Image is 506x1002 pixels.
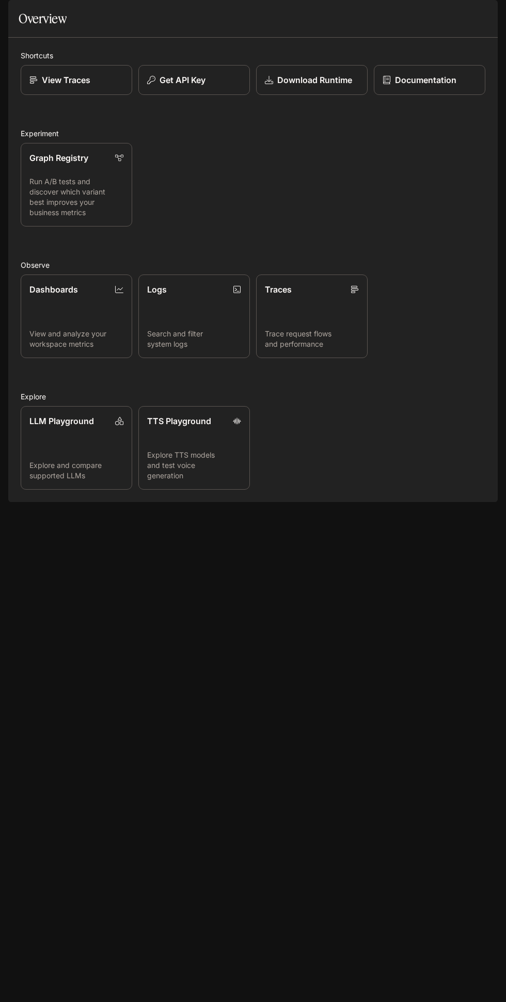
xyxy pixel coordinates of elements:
p: Search and filter system logs [147,329,241,349]
p: TTS Playground [147,415,211,427]
a: DashboardsView and analyze your workspace metrics [21,274,132,358]
p: Run A/B tests and discover which variant best improves your business metrics [29,176,123,218]
h2: Observe [21,260,485,270]
a: Download Runtime [256,65,368,95]
p: Dashboards [29,283,78,296]
a: TTS PlaygroundExplore TTS models and test voice generation [138,406,250,490]
h1: Overview [19,8,67,29]
a: Graph RegistryRun A/B tests and discover which variant best improves your business metrics [21,143,132,227]
a: Documentation [374,65,485,95]
p: LLM Playground [29,415,94,427]
a: View Traces [21,65,132,95]
button: open drawer [8,5,26,24]
p: Traces [265,283,292,296]
p: Explore and compare supported LLMs [29,460,123,481]
p: Documentation [395,74,456,86]
p: Graph Registry [29,152,88,164]
p: Trace request flows and performance [265,329,359,349]
p: View and analyze your workspace metrics [29,329,123,349]
p: Explore TTS models and test voice generation [147,450,241,481]
p: View Traces [42,74,90,86]
a: LLM PlaygroundExplore and compare supported LLMs [21,406,132,490]
a: LogsSearch and filter system logs [138,274,250,358]
p: Logs [147,283,167,296]
h2: Shortcuts [21,50,485,61]
h2: Experiment [21,128,485,139]
h2: Explore [21,391,485,402]
a: TracesTrace request flows and performance [256,274,368,358]
button: Get API Key [138,65,250,95]
p: Get API Key [160,74,205,86]
p: Download Runtime [277,74,352,86]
